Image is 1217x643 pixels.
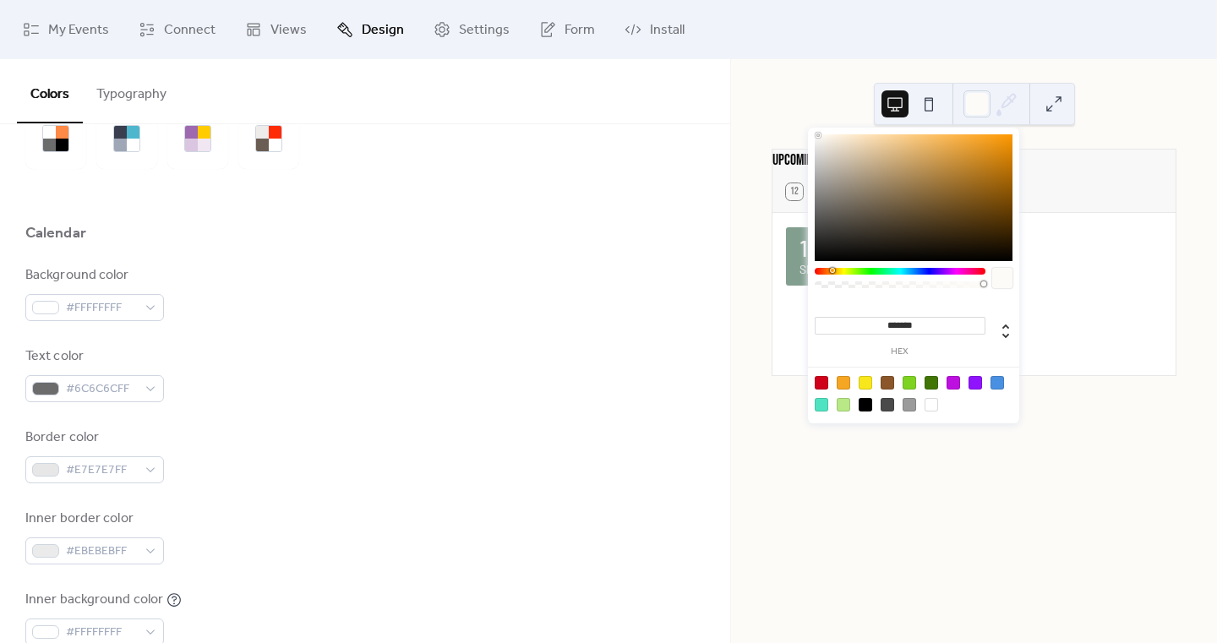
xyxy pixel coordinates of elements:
[527,7,608,52] a: Form
[324,7,417,52] a: Design
[66,379,137,400] span: #6C6C6CFF
[859,398,872,411] div: #000000
[126,7,228,52] a: Connect
[25,346,161,367] div: Text color
[650,20,685,41] span: Install
[421,7,522,52] a: Settings
[362,20,404,41] span: Design
[612,7,697,52] a: Install
[565,20,595,41] span: Form
[815,347,985,357] label: hex
[17,59,83,123] button: Colors
[25,265,161,286] div: Background color
[859,376,872,390] div: #F8E71C
[459,20,510,41] span: Settings
[800,264,820,275] div: Sep
[772,150,1176,172] div: Upcoming events
[800,237,820,260] div: 19
[25,590,163,610] div: Inner background color
[66,542,137,562] span: #EBEBEBFF
[48,20,109,41] span: My Events
[991,376,1004,390] div: #4A90E2
[947,376,960,390] div: #BD10E0
[881,376,894,390] div: #8B572A
[815,376,828,390] div: #D0021B
[25,509,161,529] div: Inner border color
[10,7,122,52] a: My Events
[66,460,137,481] span: #E7E7E7FF
[815,398,828,411] div: #50E3C2
[66,623,137,643] span: #FFFFFFFF
[232,7,319,52] a: Views
[837,376,850,390] div: #F5A623
[881,398,894,411] div: #4A4A4A
[969,376,982,390] div: #9013FE
[164,20,216,41] span: Connect
[25,223,86,243] div: Calendar
[66,298,137,319] span: #FFFFFFFF
[925,398,938,411] div: #FFFFFF
[25,428,161,448] div: Border color
[925,376,938,390] div: #417505
[903,376,916,390] div: #7ED321
[903,398,916,411] div: #9B9B9B
[837,398,850,411] div: #B8E986
[270,20,307,41] span: Views
[83,59,180,122] button: Typography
